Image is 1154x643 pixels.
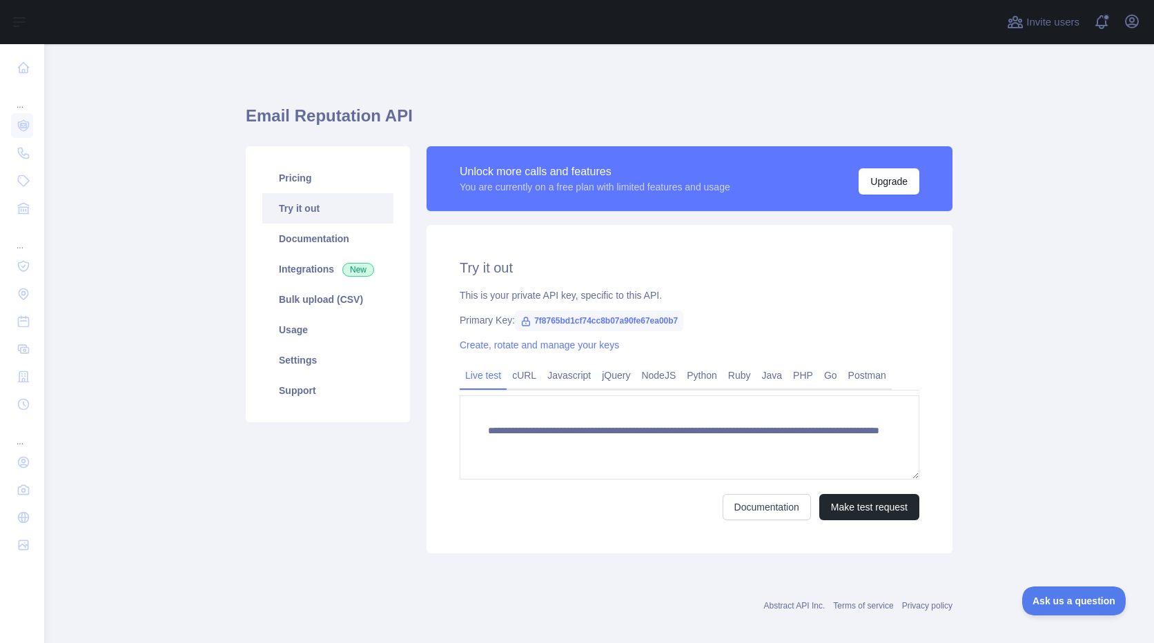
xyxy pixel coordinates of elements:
a: Javascript [542,364,596,386]
a: Bulk upload (CSV) [262,284,393,315]
span: New [342,263,374,277]
a: Integrations New [262,254,393,284]
a: PHP [788,364,819,386]
div: ... [11,419,33,447]
div: Unlock more calls and features [460,164,730,180]
a: Ruby [723,364,756,386]
div: This is your private API key, specific to this API. [460,288,919,302]
a: Create, rotate and manage your keys [460,339,619,350]
a: Settings [262,345,393,375]
div: You are currently on a free plan with limited features and usage [460,180,730,194]
div: ... [11,224,33,251]
a: cURL [507,364,542,386]
a: Postman [843,364,892,386]
a: Documentation [723,494,811,520]
a: Pricing [262,163,393,193]
div: ... [11,83,33,110]
a: Privacy policy [902,601,952,611]
a: Abstract API Inc. [764,601,825,611]
span: Invite users [1026,14,1079,30]
a: Terms of service [833,601,893,611]
h1: Email Reputation API [246,105,952,138]
a: jQuery [596,364,636,386]
a: Support [262,375,393,406]
a: Try it out [262,193,393,224]
span: 7f8765bd1cf74cc8b07a90fe67ea00b7 [515,310,683,331]
a: Usage [262,315,393,345]
a: Documentation [262,224,393,254]
button: Upgrade [859,168,919,195]
h2: Try it out [460,258,919,277]
iframe: Toggle Customer Support [1022,586,1126,615]
a: Java [756,364,788,386]
a: Go [819,364,843,386]
a: Python [681,364,723,386]
a: NodeJS [636,364,681,386]
button: Invite users [1004,11,1082,33]
a: Live test [460,364,507,386]
div: Primary Key: [460,313,919,327]
button: Make test request [819,494,919,520]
